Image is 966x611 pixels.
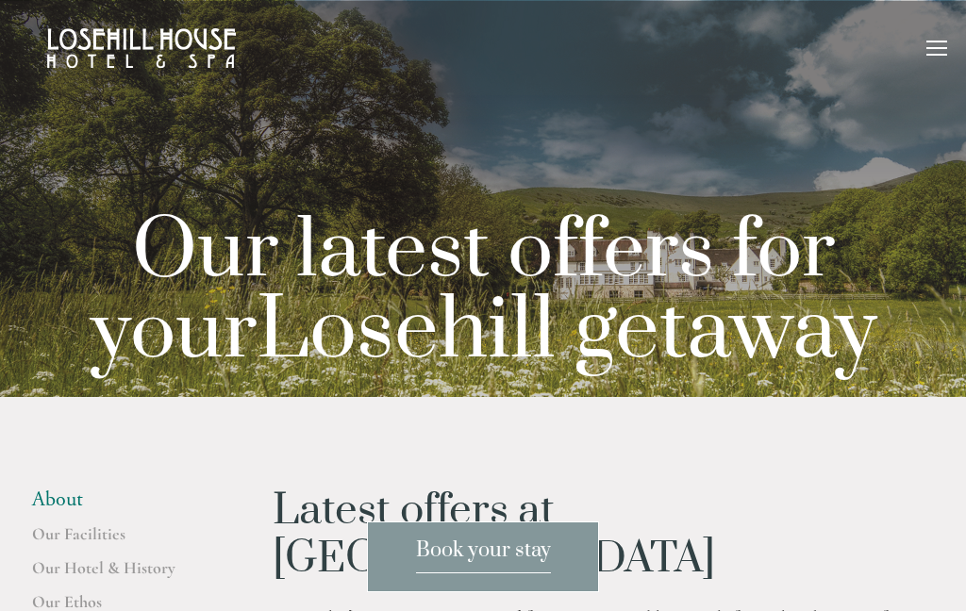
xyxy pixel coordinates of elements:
li: About [32,487,212,512]
a: Book your stay [367,521,599,592]
span: Book your stay [416,537,551,573]
h1: Latest offers at [GEOGRAPHIC_DATA] [273,487,934,583]
img: Losehill House [47,28,236,68]
p: Our latest offers for your [62,214,904,375]
strong: Losehill getaway [257,279,876,385]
